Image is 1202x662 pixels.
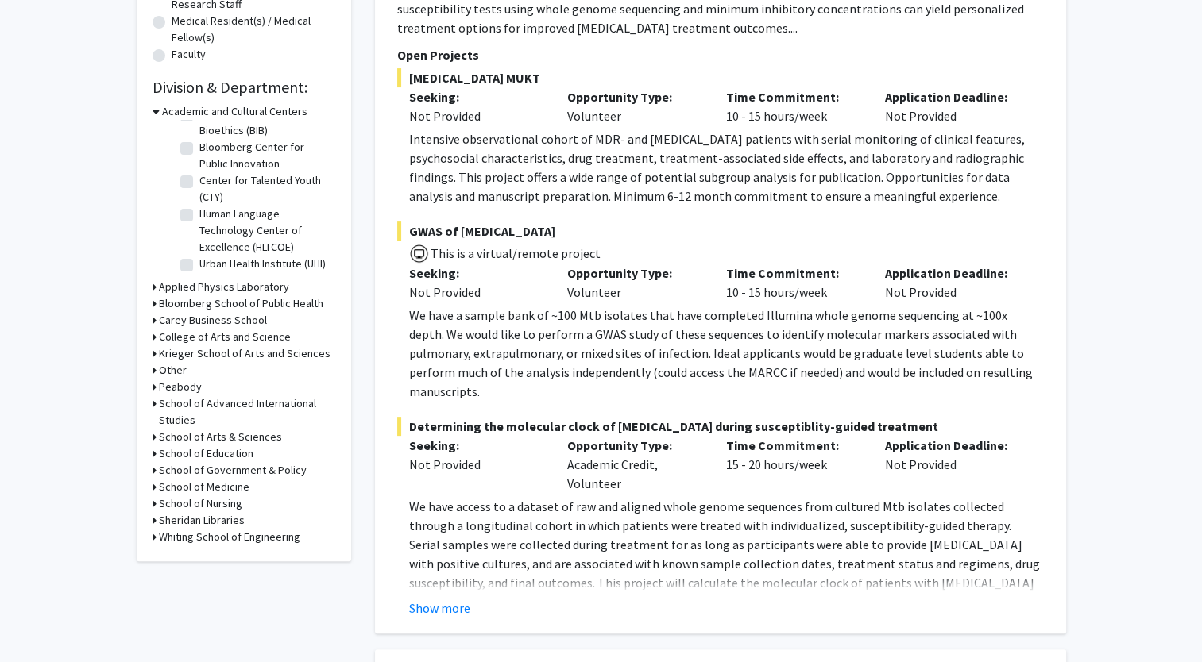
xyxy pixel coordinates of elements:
p: Time Commitment: [726,436,861,455]
p: Time Commitment: [726,87,861,106]
p: Open Projects [397,45,1044,64]
div: 10 - 15 hours/week [714,87,873,125]
h3: Academic and Cultural Centers [162,103,307,120]
button: Show more [409,598,470,618]
p: Seeking: [409,264,544,283]
p: Application Deadline: [885,87,1020,106]
div: Academic Credit, Volunteer [555,436,714,493]
p: Time Commitment: [726,264,861,283]
h3: Krieger School of Arts and Sciences [159,345,330,362]
h3: Applied Physics Laboratory [159,279,289,295]
iframe: Chat [12,591,68,650]
span: [MEDICAL_DATA] MUKT [397,68,1044,87]
h3: Carey Business School [159,312,267,329]
h3: College of Arts and Science [159,329,291,345]
h3: School of Nursing [159,495,242,512]
p: Opportunity Type: [567,87,702,106]
label: Medical Resident(s) / Medical Fellow(s) [172,13,335,46]
label: Human Language Technology Center of Excellence (HLTCOE) [199,206,331,256]
div: Volunteer [555,87,714,125]
span: Determining the molecular clock of [MEDICAL_DATA] during susceptiblity-guided treatment [397,417,1044,436]
h3: Other [159,362,187,379]
h2: Division & Department: [153,78,335,97]
h3: Sheridan Libraries [159,512,245,529]
p: We have a sample bank of ~100 Mtb isolates that have completed Illumina whole genome sequencing a... [409,306,1044,401]
p: Intensive observational cohort of MDR- and [MEDICAL_DATA] patients with serial monitoring of clin... [409,129,1044,206]
h3: School of Medicine [159,479,249,495]
div: Not Provided [873,264,1032,302]
h3: School of Arts & Sciences [159,429,282,445]
p: Seeking: [409,436,544,455]
div: Not Provided [873,436,1032,493]
h3: Whiting School of Engineering [159,529,300,545]
p: Application Deadline: [885,264,1020,283]
div: Not Provided [409,455,544,474]
h3: Bloomberg School of Public Health [159,295,323,312]
div: Not Provided [873,87,1032,125]
div: Not Provided [409,283,544,302]
label: Center for Talented Youth (CTY) [199,172,331,206]
div: 15 - 20 hours/week [714,436,873,493]
p: Opportunity Type: [567,264,702,283]
h3: School of Advanced International Studies [159,395,335,429]
div: Not Provided [409,106,544,125]
label: Bloomberg Center for Public Innovation [199,139,331,172]
h3: Peabody [159,379,202,395]
h3: School of Education [159,445,253,462]
p: Seeking: [409,87,544,106]
div: Volunteer [555,264,714,302]
p: Application Deadline: [885,436,1020,455]
span: GWAS of [MEDICAL_DATA] [397,221,1044,241]
label: Berman Institute of Bioethics (BIB) [199,106,331,139]
p: Opportunity Type: [567,436,702,455]
label: Faculty [172,46,206,63]
div: 10 - 15 hours/week [714,264,873,302]
h3: School of Government & Policy [159,462,307,479]
span: This is a virtual/remote project [429,245,601,261]
label: Urban Health Institute (UHI) [199,256,326,272]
